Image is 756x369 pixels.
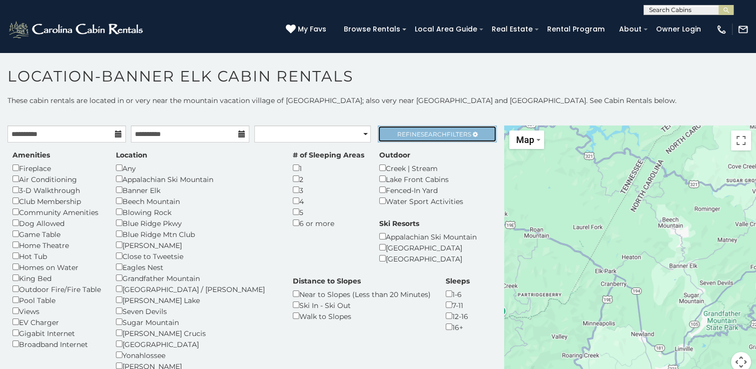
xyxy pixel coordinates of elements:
[379,173,463,184] div: Lake Front Cabins
[12,206,101,217] div: Community Amenities
[379,195,463,206] div: Water Sport Activities
[116,195,278,206] div: Beech Mountain
[378,125,496,142] a: RefineSearchFilters
[379,231,477,242] div: Appalachian Ski Mountain
[116,338,278,349] div: [GEOGRAPHIC_DATA]
[116,173,278,184] div: Appalachian Ski Mountain
[446,299,470,310] div: 7-11
[298,24,326,34] span: My Favs
[12,173,101,184] div: Air Conditioning
[116,327,278,338] div: [PERSON_NAME] Crucis
[12,261,101,272] div: Homes on Water
[293,217,364,228] div: 6 or more
[12,228,101,239] div: Game Table
[446,276,470,286] label: Sleeps
[116,217,278,228] div: Blue Ridge Pkwy
[116,206,278,217] div: Blowing Rock
[410,21,482,37] a: Local Area Guide
[379,184,463,195] div: Fenced-In Yard
[12,150,50,160] label: Amenities
[487,21,538,37] a: Real Estate
[116,272,278,283] div: Grandfather Mountain
[116,261,278,272] div: Eagles Nest
[12,327,101,338] div: Gigabit Internet
[293,162,364,173] div: 1
[116,239,278,250] div: [PERSON_NAME]
[116,294,278,305] div: [PERSON_NAME] Lake
[293,276,361,286] label: Distance to Slopes
[116,305,278,316] div: Seven Devils
[12,294,101,305] div: Pool Table
[397,130,471,138] span: Refine Filters
[116,150,147,160] label: Location
[293,150,364,160] label: # of Sleeping Areas
[339,21,405,37] a: Browse Rentals
[286,24,329,35] a: My Favs
[293,206,364,217] div: 5
[116,228,278,239] div: Blue Ridge Mtn Club
[116,283,278,294] div: [GEOGRAPHIC_DATA] / [PERSON_NAME]
[12,338,101,349] div: Broadband Internet
[293,299,431,310] div: Ski In - Ski Out
[516,134,534,145] span: Map
[12,316,101,327] div: EV Charger
[293,195,364,206] div: 4
[614,21,647,37] a: About
[731,130,751,150] button: Toggle fullscreen view
[12,184,101,195] div: 3-D Walkthrough
[116,250,278,261] div: Close to Tweetsie
[293,173,364,184] div: 2
[12,239,101,250] div: Home Theatre
[12,272,101,283] div: King Bed
[379,150,410,160] label: Outdoor
[651,21,706,37] a: Owner Login
[12,283,101,294] div: Outdoor Fire/Fire Table
[509,130,544,149] button: Change map style
[421,130,447,138] span: Search
[293,184,364,195] div: 3
[446,288,470,299] div: 1-6
[293,310,431,321] div: Walk to Slopes
[379,218,419,228] label: Ski Resorts
[12,162,101,173] div: Fireplace
[116,184,278,195] div: Banner Elk
[12,195,101,206] div: Club Membership
[116,349,278,360] div: Yonahlossee
[12,250,101,261] div: Hot Tub
[446,321,470,332] div: 16+
[379,162,463,173] div: Creek | Stream
[7,19,146,39] img: White-1-2.png
[116,162,278,173] div: Any
[716,24,727,35] img: phone-regular-white.png
[293,288,431,299] div: Near to Slopes (Less than 20 Minutes)
[379,253,477,264] div: [GEOGRAPHIC_DATA]
[446,310,470,321] div: 12-16
[116,316,278,327] div: Sugar Mountain
[12,305,101,316] div: Views
[738,24,749,35] img: mail-regular-white.png
[379,242,477,253] div: [GEOGRAPHIC_DATA]
[12,217,101,228] div: Dog Allowed
[542,21,610,37] a: Rental Program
